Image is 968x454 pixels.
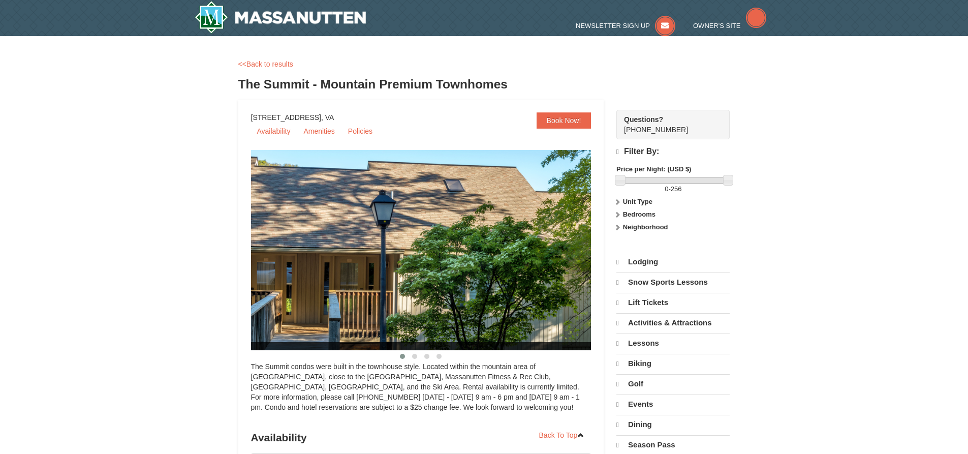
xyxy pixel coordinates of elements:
[533,428,591,443] a: Back To Top
[616,334,730,353] a: Lessons
[616,165,691,173] strong: Price per Night: (USD $)
[195,1,366,34] img: Massanutten Resort Logo
[616,415,730,434] a: Dining
[251,124,297,139] a: Availability
[616,273,730,292] a: Snow Sports Lessons
[251,150,617,350] img: 19219034-1-0eee7e00.jpg
[616,374,730,394] a: Golf
[665,185,668,193] span: 0
[671,185,682,193] span: 256
[576,22,675,29] a: Newsletter Sign Up
[693,22,766,29] a: Owner's Site
[195,1,366,34] a: Massanutten Resort
[693,22,741,29] span: Owner's Site
[616,313,730,332] a: Activities & Attractions
[537,112,591,129] a: Book Now!
[623,210,655,218] strong: Bedrooms
[623,198,652,205] strong: Unit Type
[238,60,293,68] a: <<Back to results
[616,395,730,414] a: Events
[576,22,650,29] span: Newsletter Sign Up
[616,253,730,271] a: Lodging
[616,147,730,157] h4: Filter By:
[251,361,591,422] div: The Summit condos were built in the townhouse style. Located within the mountain area of [GEOGRAP...
[238,74,730,95] h3: The Summit - Mountain Premium Townhomes
[342,124,379,139] a: Policies
[616,293,730,312] a: Lift Tickets
[616,184,730,194] label: -
[624,115,663,124] strong: Questions?
[251,428,591,448] h3: Availability
[297,124,340,139] a: Amenities
[616,354,730,373] a: Biking
[623,223,668,231] strong: Neighborhood
[624,114,711,134] span: [PHONE_NUMBER]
